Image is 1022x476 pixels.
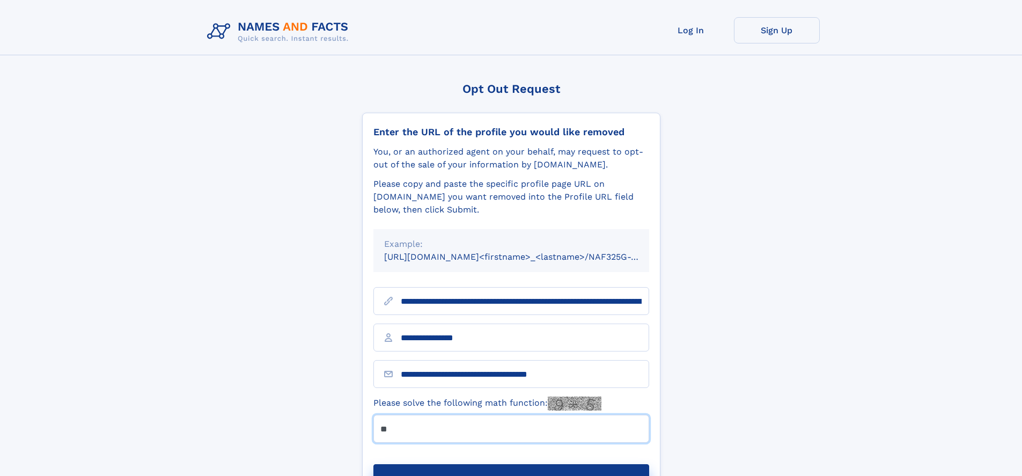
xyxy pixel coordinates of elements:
[384,238,638,251] div: Example:
[373,178,649,216] div: Please copy and paste the specific profile page URL on [DOMAIN_NAME] you want removed into the Pr...
[734,17,820,43] a: Sign Up
[648,17,734,43] a: Log In
[203,17,357,46] img: Logo Names and Facts
[362,82,660,96] div: Opt Out Request
[384,252,670,262] small: [URL][DOMAIN_NAME]<firstname>_<lastname>/NAF325G-xxxxxxxx
[373,397,601,411] label: Please solve the following math function:
[373,126,649,138] div: Enter the URL of the profile you would like removed
[373,145,649,171] div: You, or an authorized agent on your behalf, may request to opt-out of the sale of your informatio...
